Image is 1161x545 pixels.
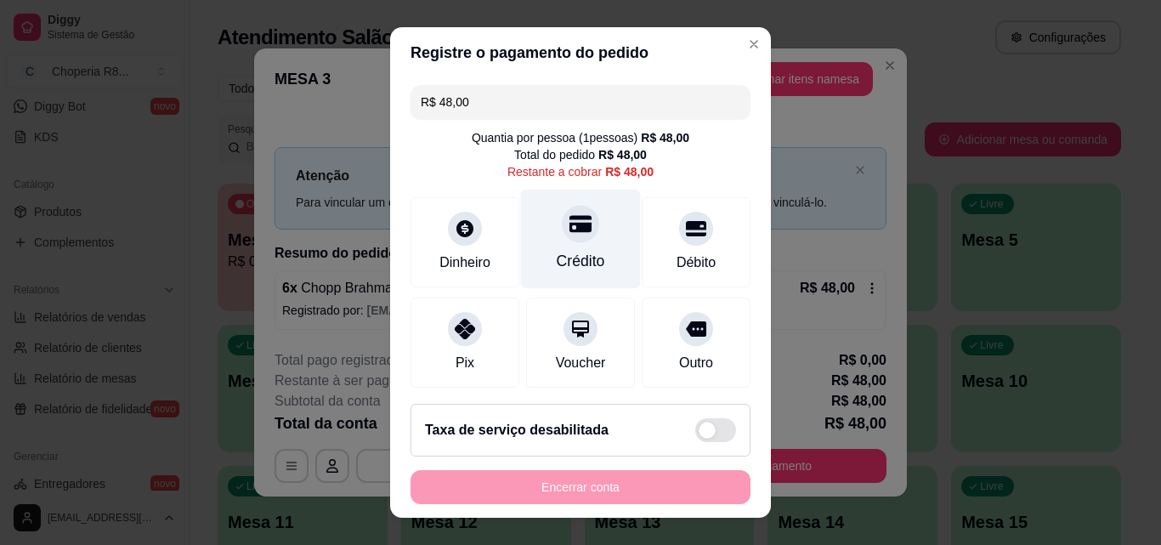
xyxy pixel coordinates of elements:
[679,353,713,373] div: Outro
[390,27,771,78] header: Registre o pagamento do pedido
[472,129,689,146] div: Quantia por pessoa ( 1 pessoas)
[421,85,740,119] input: Ex.: hambúrguer de cordeiro
[456,353,474,373] div: Pix
[557,250,605,272] div: Crédito
[641,129,689,146] div: R$ 48,00
[556,353,606,373] div: Voucher
[507,163,654,180] div: Restante a cobrar
[740,31,767,58] button: Close
[425,420,609,440] h2: Taxa de serviço desabilitada
[598,146,647,163] div: R$ 48,00
[677,253,716,273] div: Débito
[605,163,654,180] div: R$ 48,00
[439,253,490,273] div: Dinheiro
[514,146,647,163] div: Total do pedido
